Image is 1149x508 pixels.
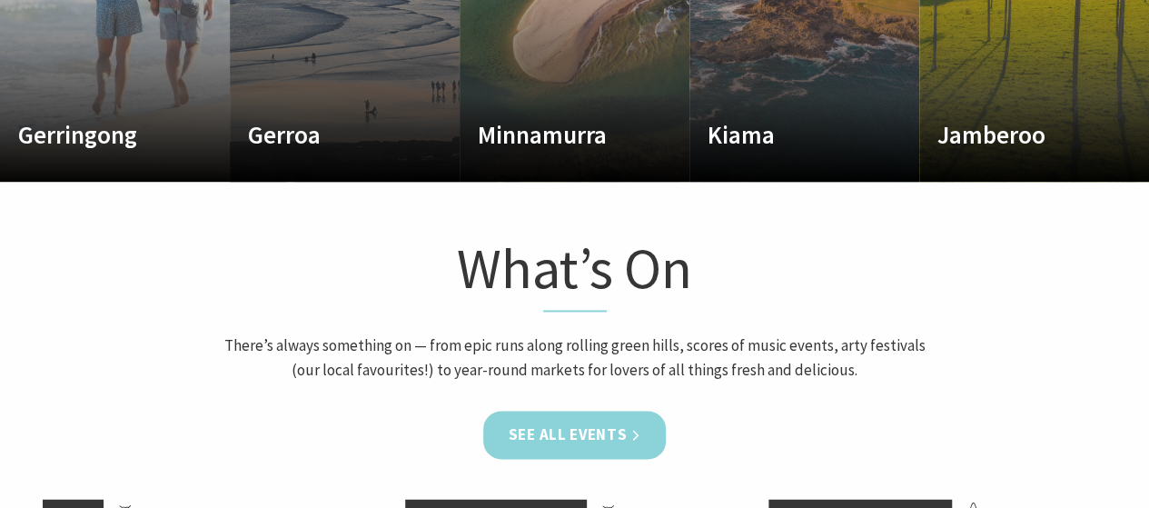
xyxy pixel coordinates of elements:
[937,120,1096,149] h4: Jamberoo
[478,120,637,149] h4: Minnamurra
[483,411,667,459] a: See all Events
[219,232,931,313] h1: What’s On
[18,120,177,149] h4: Gerringong
[248,120,407,149] h4: Gerroa
[219,334,931,383] p: There’s always something on — from epic runs along rolling green hills, scores of music events, a...
[708,120,867,149] h4: Kiama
